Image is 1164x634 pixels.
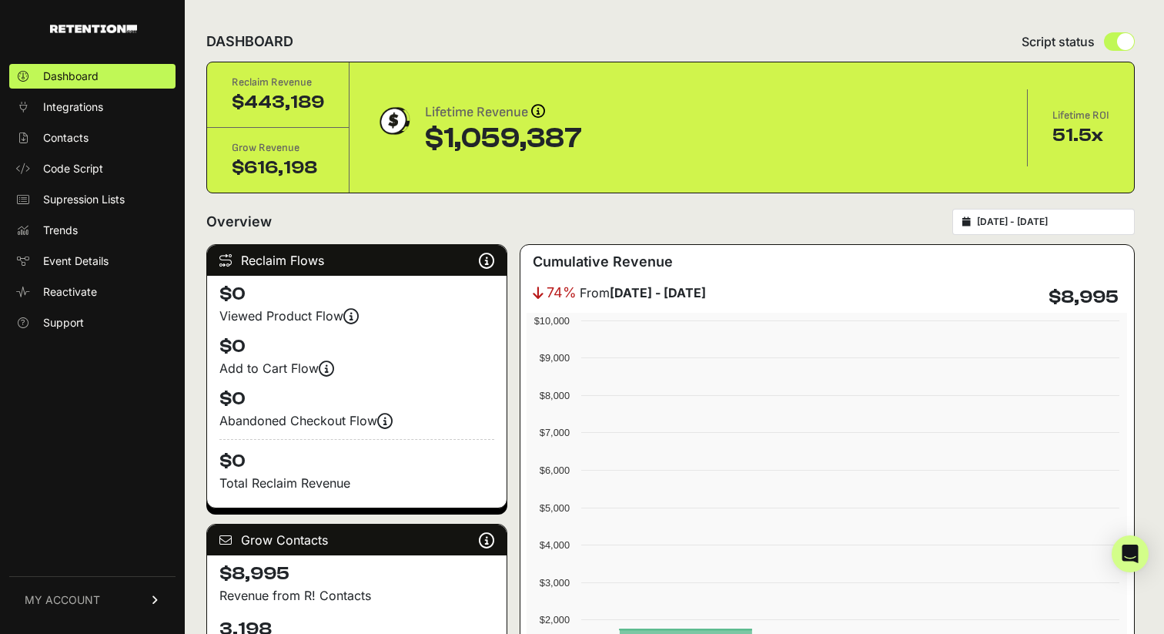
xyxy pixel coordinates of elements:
[540,427,570,438] text: $7,000
[43,99,103,115] span: Integrations
[610,285,706,300] strong: [DATE] - [DATE]
[207,245,507,276] div: Reclaim Flows
[43,223,78,238] span: Trends
[9,280,176,304] a: Reactivate
[9,156,176,181] a: Code Script
[547,282,577,304] span: 74%
[1049,285,1119,310] h4: $8,995
[9,64,176,89] a: Dashboard
[534,315,570,327] text: $10,000
[377,421,393,421] i: Events are firing, and revenue is coming soon! Reclaim revenue is updated nightly.
[425,123,582,154] div: $1,059,387
[9,95,176,119] a: Integrations
[43,253,109,269] span: Event Details
[425,102,582,123] div: Lifetime Revenue
[580,283,706,302] span: From
[43,130,89,146] span: Contacts
[219,586,494,605] p: Revenue from R! Contacts
[219,282,494,307] h4: $0
[9,187,176,212] a: Supression Lists
[540,352,570,364] text: $9,000
[25,592,100,608] span: MY ACCOUNT
[540,502,570,514] text: $5,000
[9,249,176,273] a: Event Details
[43,284,97,300] span: Reactivate
[533,251,673,273] h3: Cumulative Revenue
[1052,123,1109,148] div: 51.5x
[219,411,494,430] div: Abandoned Checkout Flow
[232,156,324,180] div: $616,198
[232,140,324,156] div: Grow Revenue
[219,307,494,325] div: Viewed Product Flow
[540,390,570,401] text: $8,000
[219,359,494,377] div: Add to Cart Flow
[1052,108,1109,123] div: Lifetime ROI
[540,539,570,551] text: $4,000
[374,102,413,140] img: dollar-coin-05c43ed7efb7bc0c12610022525b4bbbb207c7efeef5aecc26f025e68dcafac9.png
[43,161,103,176] span: Code Script
[9,310,176,335] a: Support
[219,439,494,474] h4: $0
[207,525,507,555] div: Grow Contacts
[219,474,494,492] p: Total Reclaim Revenue
[43,192,125,207] span: Supression Lists
[219,562,494,586] h4: $8,995
[43,69,99,84] span: Dashboard
[43,315,84,330] span: Support
[540,465,570,476] text: $6,000
[9,218,176,243] a: Trends
[232,75,324,90] div: Reclaim Revenue
[232,90,324,115] div: $443,189
[1112,535,1149,572] div: Open Intercom Messenger
[50,25,137,33] img: Retention.com
[219,387,494,411] h4: $0
[206,31,293,52] h2: DASHBOARD
[540,614,570,626] text: $2,000
[206,211,272,233] h2: Overview
[9,126,176,150] a: Contacts
[540,577,570,589] text: $3,000
[1022,32,1095,51] span: Script status
[219,334,494,359] h4: $0
[9,576,176,623] a: MY ACCOUNT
